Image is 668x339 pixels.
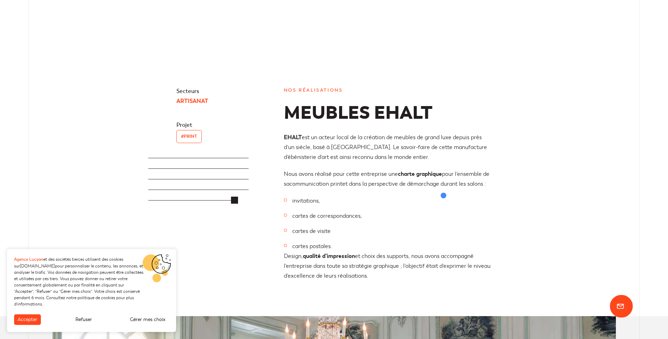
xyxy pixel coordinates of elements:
li: cartes de correspondances, [284,211,492,221]
p: Nos réalisations [284,86,492,94]
li: cartes de visite [284,226,492,236]
p: Design, et choix des supports, nous avons accompagné l’entreprise dans toute sa stratégie graphiq... [284,251,492,281]
strong: Agence Lucyan [14,257,43,262]
aside: Bannière de cookies GDPR [7,249,176,332]
a: [DOMAIN_NAME] [20,264,55,269]
button: Accepter [14,314,41,325]
li: Artisanat [176,96,277,106]
strong: Projet [176,122,192,129]
strong: EHALT [284,134,302,141]
span: # [181,134,184,139]
p: Nous avons réalisé pour cette entreprise une pour l’ensemble de sa et dans la perspective de déma... [284,169,492,189]
a: #Print [176,130,202,143]
strong: Meubles Ehalt [284,101,432,125]
strong: qualité d’impression [303,252,355,260]
li: cartes postales. [284,241,492,251]
button: Refuser [72,314,95,325]
button: Gérer mes choix [126,314,169,325]
strong: Secteurs [176,88,199,95]
p: est un acteur local de la création de meubles de grand luxe depuis près d’un siècle, basé à [GEOG... [284,132,492,162]
p: et des sociétés tierces utilisent des cookies sur pour personnaliser le contenu, les annonces, et... [14,256,144,307]
strong: charte graphique [398,170,442,178]
li: invitations, [284,196,492,206]
a: communication print [289,180,342,187]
